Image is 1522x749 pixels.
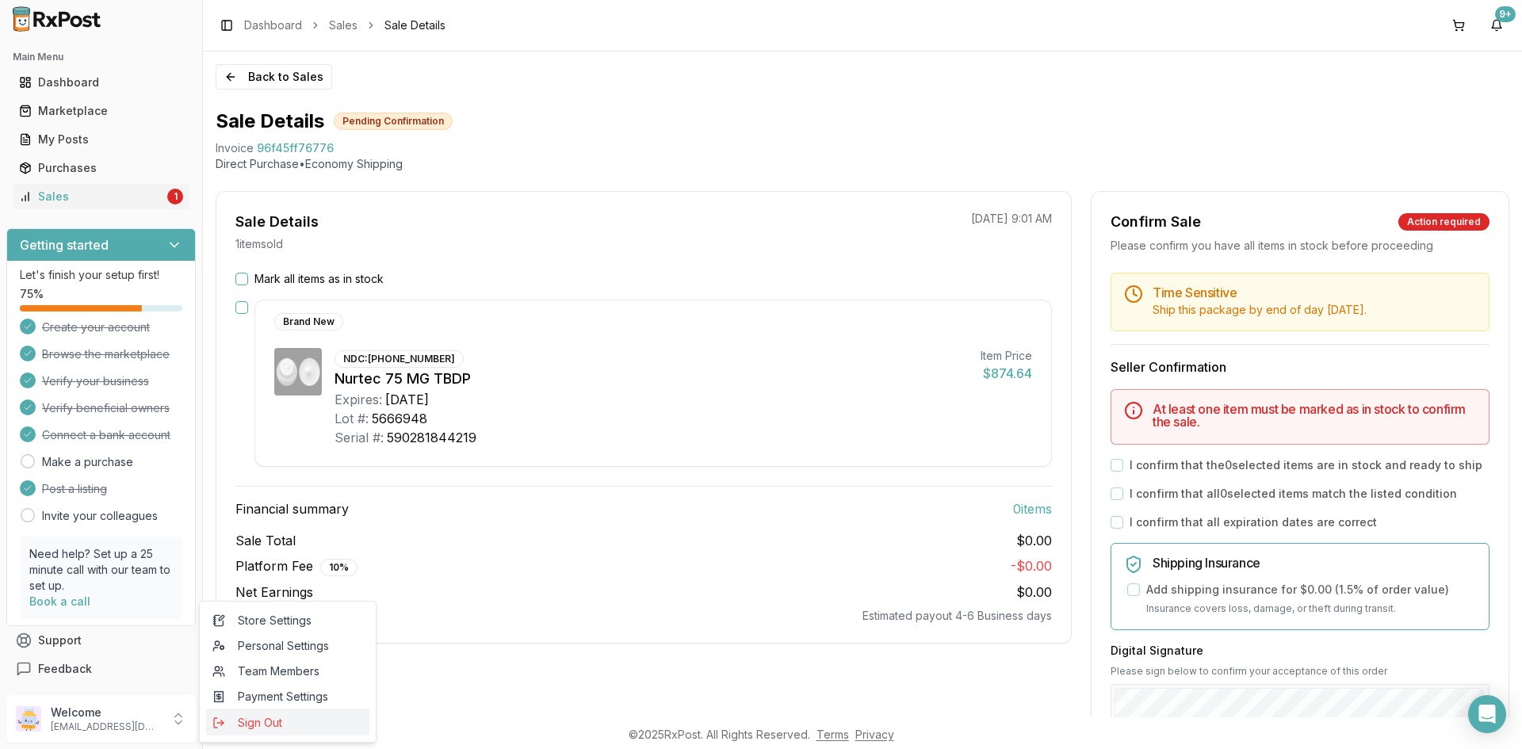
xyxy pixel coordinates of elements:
[334,113,453,130] div: Pending Confirmation
[212,638,363,654] span: Personal Settings
[1013,499,1052,518] span: 0 item s
[6,127,196,152] button: My Posts
[335,428,384,447] div: Serial #:
[1153,286,1476,299] h5: Time Sensitive
[13,51,189,63] h2: Main Menu
[1153,556,1476,569] h5: Shipping Insurance
[206,608,369,633] a: Store Settings
[329,17,358,33] a: Sales
[971,211,1052,227] p: [DATE] 9:01 AM
[235,608,1052,624] div: Estimated payout 4-6 Business days
[212,715,363,731] span: Sign Out
[212,613,363,629] span: Store Settings
[1153,303,1367,316] span: Ship this package by end of day [DATE] .
[235,236,283,252] p: 1 item sold
[1153,403,1476,428] h5: At least one item must be marked as in stock to confirm the sale.
[1146,582,1449,598] label: Add shipping insurance for $0.00 ( 1.5 % of order value)
[235,556,358,576] span: Platform Fee
[235,211,319,233] div: Sale Details
[167,189,183,204] div: 1
[1495,6,1516,22] div: 9+
[42,481,107,497] span: Post a listing
[1111,211,1201,233] div: Confirm Sale
[212,689,363,705] span: Payment Settings
[1398,213,1489,231] div: Action required
[384,17,446,33] span: Sale Details
[1468,695,1506,733] div: Open Intercom Messenger
[216,156,1509,172] p: Direct Purchase • Economy Shipping
[1016,531,1052,550] span: $0.00
[6,655,196,683] button: Feedback
[244,17,302,33] a: Dashboard
[42,400,170,416] span: Verify beneficial owners
[981,364,1032,383] div: $874.64
[6,6,108,32] img: RxPost Logo
[1111,643,1489,659] h3: Digital Signature
[19,132,183,147] div: My Posts
[20,235,109,254] h3: Getting started
[38,661,92,677] span: Feedback
[816,728,849,741] a: Terms
[235,583,313,602] span: Net Earnings
[1130,457,1482,473] label: I confirm that the 0 selected items are in stock and ready to ship
[13,182,189,211] a: Sales1
[387,428,476,447] div: 590281844219
[335,390,382,409] div: Expires:
[257,140,334,156] span: 96f45ff76776
[19,160,183,176] div: Purchases
[42,508,158,524] a: Invite your colleagues
[1016,584,1052,600] span: $0.00
[216,64,332,90] button: Back to Sales
[20,267,182,283] p: Let's finish your setup first!
[13,97,189,125] a: Marketplace
[1146,601,1476,617] p: Insurance covers loss, damage, or theft during transit.
[42,319,150,335] span: Create your account
[19,103,183,119] div: Marketplace
[29,594,90,608] a: Book a call
[206,659,369,684] a: Team Members
[1111,357,1489,376] h3: Seller Confirmation
[385,390,429,409] div: [DATE]
[13,125,189,154] a: My Posts
[335,350,464,368] div: NDC: [PHONE_NUMBER]
[6,626,196,655] button: Support
[13,68,189,97] a: Dashboard
[320,559,358,576] div: 10 %
[244,17,446,33] nav: breadcrumb
[274,348,322,396] img: Nurtec 75 MG TBDP
[20,286,44,302] span: 75 %
[1011,558,1052,574] span: - $0.00
[19,75,183,90] div: Dashboard
[335,409,369,428] div: Lot #:
[254,271,384,287] label: Mark all items as in stock
[1111,238,1489,254] div: Please confirm you have all items in stock before proceeding
[42,373,149,389] span: Verify your business
[42,454,133,470] a: Make a purchase
[6,98,196,124] button: Marketplace
[274,313,343,331] div: Brand New
[29,546,173,594] p: Need help? Set up a 25 minute call with our team to set up.
[1111,665,1489,678] p: Please sign below to confirm your acceptance of this order
[13,154,189,182] a: Purchases
[42,346,170,362] span: Browse the marketplace
[42,427,170,443] span: Connect a bank account
[1130,514,1377,530] label: I confirm that all expiration dates are correct
[372,409,427,428] div: 5666948
[6,184,196,209] button: Sales1
[235,499,349,518] span: Financial summary
[1130,486,1457,502] label: I confirm that all 0 selected items match the listed condition
[6,70,196,95] button: Dashboard
[19,189,164,204] div: Sales
[212,663,363,679] span: Team Members
[206,684,369,709] a: Payment Settings
[335,368,968,390] div: Nurtec 75 MG TBDP
[6,155,196,181] button: Purchases
[216,140,254,156] div: Invoice
[51,705,161,720] p: Welcome
[216,109,324,134] h1: Sale Details
[16,706,41,732] img: User avatar
[981,348,1032,364] div: Item Price
[206,709,369,736] button: Sign Out
[235,531,296,550] span: Sale Total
